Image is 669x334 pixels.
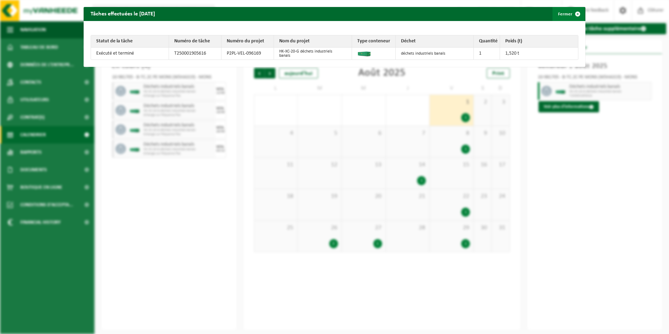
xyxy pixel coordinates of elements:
th: Nom du projet [274,35,352,48]
img: HK-XC-20-GN-00 [357,49,371,56]
td: 1,520 t [500,48,578,60]
td: P2PL-VEL-096169 [221,48,274,60]
td: déchets industriels banals [396,48,474,60]
th: Statut de la tâche [91,35,169,48]
th: Numéro du projet [221,35,274,48]
th: Déchet [396,35,474,48]
th: Poids (t) [500,35,578,48]
th: Quantité [474,35,500,48]
button: Fermer [552,7,585,21]
td: T250001905616 [169,48,221,60]
td: 1 [474,48,500,60]
th: Numéro de tâche [169,35,221,48]
th: Type conteneur [352,35,396,48]
td: Exécuté et terminé [91,48,169,60]
td: HK-XC-20-G déchets industriels banals [274,48,352,60]
h2: Tâches effectuées le [DATE] [84,7,162,20]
